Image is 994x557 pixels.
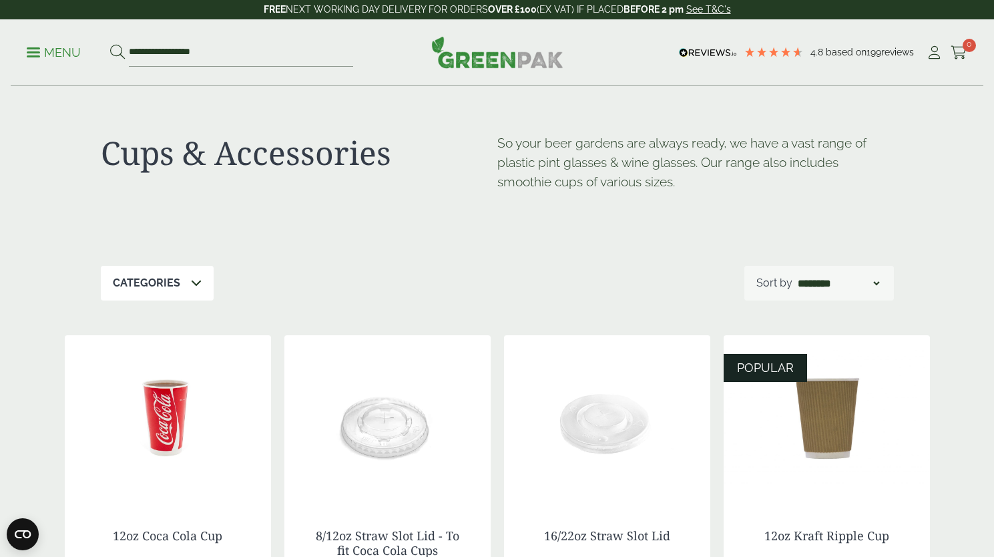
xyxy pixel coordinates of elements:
[810,47,826,57] span: 4.8
[881,47,914,57] span: reviews
[65,335,271,502] img: 12oz Coca Cola Cup with coke
[795,275,882,291] select: Shop order
[264,4,286,15] strong: FREE
[624,4,684,15] strong: BEFORE 2 pm
[951,43,967,63] a: 0
[431,36,563,68] img: GreenPak Supplies
[488,4,537,15] strong: OVER £100
[756,275,792,291] p: Sort by
[737,361,794,375] span: POPULAR
[951,46,967,59] i: Cart
[113,275,180,291] p: Categories
[764,528,889,544] a: 12oz Kraft Ripple Cup
[866,47,881,57] span: 199
[27,45,81,58] a: Menu
[497,134,894,191] p: So your beer gardens are always ready, we have a vast range of plastic pint glasses & wine glasse...
[686,4,731,15] a: See T&C's
[826,47,866,57] span: Based on
[744,46,804,58] div: 4.79 Stars
[284,335,491,502] img: 12oz straw slot coke cup lid
[544,528,670,544] a: 16/22oz Straw Slot Lid
[113,528,222,544] a: 12oz Coca Cola Cup
[504,335,710,502] img: 16/22oz Straw Slot Coke Cup lid
[963,39,976,52] span: 0
[27,45,81,61] p: Menu
[724,335,930,502] img: 12oz Kraft Ripple Cup-0
[7,518,39,550] button: Open CMP widget
[101,134,497,172] h1: Cups & Accessories
[679,48,737,57] img: REVIEWS.io
[926,46,943,59] i: My Account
